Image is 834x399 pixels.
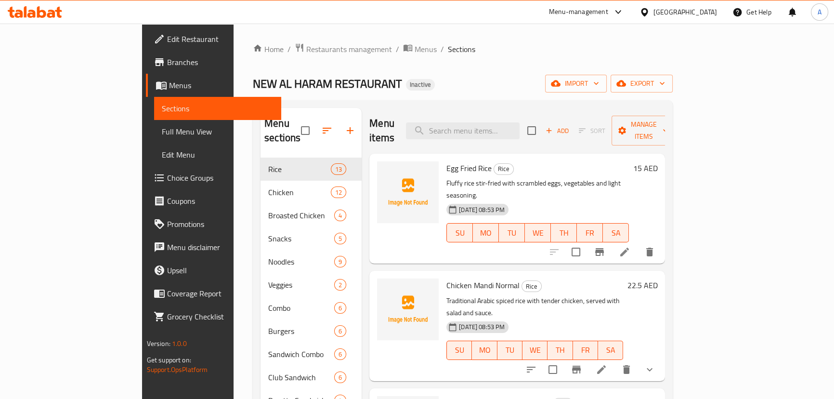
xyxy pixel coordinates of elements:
div: items [334,279,346,291]
span: 6 [335,350,346,359]
button: Branch-specific-item [565,358,588,381]
a: Upsell [146,259,281,282]
div: Sandwich Combo6 [261,343,362,366]
span: Restaurants management [306,43,392,55]
button: SA [598,341,623,360]
button: TH [547,341,573,360]
button: show more [638,358,661,381]
div: items [334,372,346,383]
div: Burgers6 [261,319,362,343]
img: Egg Fried Rice [377,161,439,223]
div: items [331,163,346,175]
button: FR [573,341,598,360]
span: [DATE] 08:53 PM [455,322,508,332]
li: / [287,43,291,55]
input: search [406,122,520,139]
span: 6 [335,327,346,336]
span: Select to update [566,242,586,262]
button: import [545,75,607,93]
button: TU [497,341,522,360]
span: Club Sandwich [268,372,334,383]
span: Promotions [167,218,274,230]
span: Coverage Report [167,288,274,299]
button: Add [542,123,573,138]
span: Upsell [167,265,274,276]
span: Get support on: [147,354,191,366]
span: Edit Restaurant [167,33,274,45]
span: FR [577,343,594,357]
h2: Menu sections [264,116,301,145]
span: Rice [494,163,513,174]
button: WE [522,341,547,360]
nav: breadcrumb [253,43,673,55]
span: Broasted Chicken [268,210,334,221]
div: Rice [521,280,542,292]
span: Select to update [543,359,563,380]
div: items [334,302,346,314]
div: items [334,256,346,267]
span: Inactive [406,80,435,89]
span: TH [555,226,573,240]
div: Menu-management [549,6,608,18]
a: Menu disclaimer [146,236,281,259]
span: Sandwich Combo [268,348,334,360]
div: Chicken [268,186,331,198]
button: SA [603,223,629,242]
span: TH [551,343,569,357]
span: 6 [335,373,346,382]
span: Noodles [268,256,334,267]
a: Support.OpsPlatform [147,363,208,376]
span: WE [529,226,547,240]
h2: Menu items [369,116,394,145]
a: Edit menu item [596,364,607,375]
span: Branches [167,56,274,68]
span: 4 [335,211,346,220]
a: Coverage Report [146,282,281,305]
li: / [396,43,399,55]
a: Restaurants management [295,43,392,55]
span: Select section [521,120,542,141]
span: import [553,78,599,90]
button: MO [473,223,499,242]
svg: Show Choices [644,364,655,375]
div: Veggies2 [261,273,362,296]
span: Menus [169,80,274,91]
div: items [331,186,346,198]
div: Inactive [406,79,435,91]
button: export [611,75,673,93]
span: Edit Menu [162,149,274,160]
a: Menus [403,43,437,55]
a: Menus [146,74,281,97]
button: TU [499,223,525,242]
span: Rice [522,281,541,292]
span: Manage items [619,119,668,143]
div: Broasted Chicken4 [261,204,362,227]
button: delete [615,358,638,381]
span: Egg Fried Rice [446,161,492,175]
div: Rice13 [261,158,362,181]
button: SU [446,341,472,360]
div: items [334,325,346,337]
a: Branches [146,51,281,74]
span: Menu disclaimer [167,241,274,253]
button: Branch-specific-item [588,240,611,264]
p: Traditional Arabic spiced rice with tender chicken, served with salad and sauce. [446,295,623,319]
span: Sort sections [315,119,339,142]
a: Edit Restaurant [146,27,281,51]
div: items [334,233,346,244]
span: Veggies [268,279,334,291]
span: [DATE] 08:53 PM [455,205,508,214]
div: Combo6 [261,296,362,319]
div: Chicken12 [261,181,362,204]
span: MO [477,226,495,240]
span: 2 [335,280,346,290]
span: Combo [268,302,334,314]
a: Grocery Checklist [146,305,281,328]
a: Coupons [146,189,281,213]
span: Sections [162,103,274,114]
span: NEW AL HARAM RESTAURANT [253,73,402,94]
div: [GEOGRAPHIC_DATA] [653,7,717,17]
span: Version: [147,337,170,350]
span: A [818,7,821,17]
